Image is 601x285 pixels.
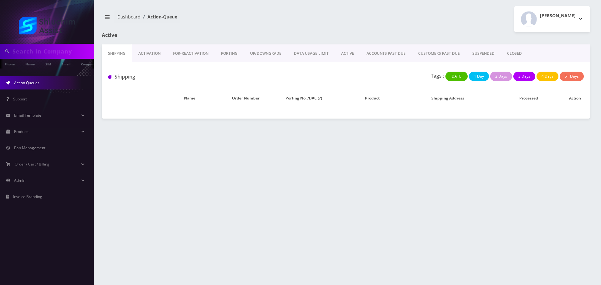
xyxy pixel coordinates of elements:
button: 3 Days [513,72,535,81]
a: Dashboard [117,14,141,20]
a: Phone [2,59,18,69]
nav: breadcrumb [102,10,341,28]
button: [PERSON_NAME] [514,6,590,32]
a: ACCOUNTS PAST DUE [360,44,412,63]
button: 2 Days [490,72,512,81]
span: Order / Cart / Billing [15,161,49,167]
th: Processed [497,89,560,107]
span: Products [14,129,29,134]
th: Porting No. /DAC (?) [282,89,346,107]
button: 5+ Days [560,72,584,81]
a: Activation [132,44,167,63]
a: FOR-REActivation [167,44,215,63]
a: Shipping [102,44,132,63]
li: Action-Queue [141,13,177,20]
h2: [PERSON_NAME] [540,13,576,18]
img: Shluchim Assist [19,17,75,34]
a: CLOSED [501,44,528,63]
input: Search in Company [13,45,92,57]
p: Tags : [431,72,444,79]
th: Name [151,89,229,107]
span: Action Queues [14,80,39,85]
a: ACTIVE [335,44,360,63]
a: Email [59,59,74,69]
a: PORTING [215,44,244,63]
button: [DATE] [445,72,468,81]
th: Action [560,89,590,107]
span: Ban Management [14,145,45,150]
button: 1 Day [469,72,489,81]
th: Shipping Address [399,89,497,107]
span: Admin [14,178,25,183]
span: Email Template [14,113,41,118]
th: Product [346,89,399,107]
a: Name [22,59,38,69]
span: Invoice Branding [13,194,42,199]
a: Company [78,59,99,69]
a: SIM [42,59,54,69]
img: Shipping [108,75,111,79]
span: Support [13,96,27,102]
button: 4 Days [537,72,558,81]
a: DATA USAGE LIMIT [288,44,335,63]
h1: Shipping [108,74,260,80]
a: CUSTOMERS PAST DUE [412,44,466,63]
a: SUSPENDED [466,44,501,63]
th: Order Number [229,89,283,107]
a: UP/DOWNGRADE [244,44,288,63]
h1: Active [102,32,258,38]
